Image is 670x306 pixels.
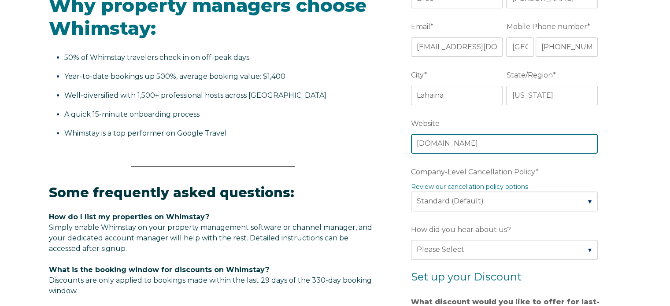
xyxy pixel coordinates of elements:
[411,183,528,191] a: Review our cancellation policy options
[64,91,326,100] span: Well-diversified with 1,500+ professional hosts across [GEOGRAPHIC_DATA]
[49,223,372,253] span: Simply enable Whimstay on your property management software or channel manager, and your dedicate...
[64,53,249,62] span: 50% of Whimstay travelers check in on off-peak days
[49,184,294,201] span: Some frequently asked questions:
[49,276,372,295] span: Discounts are only applied to bookings made within the last 29 days of the 330-day booking window.
[411,223,511,236] span: How did you hear about us?
[506,68,552,82] span: State/Region
[64,72,285,81] span: Year-to-date bookings up 500%, average booking value: $1,400
[506,20,587,33] span: Mobile Phone number
[411,165,536,179] span: Company-Level Cancellation Policy
[49,265,269,274] span: What is the booking window for discounts on Whimstay?
[411,117,440,130] span: Website
[411,68,424,82] span: City
[411,270,522,283] span: Set up your Discount
[49,213,209,221] span: How do I list my properties on Whimstay?
[64,129,227,137] span: Whimstay is a top performer on Google Travel
[411,20,430,33] span: Email
[64,110,200,118] span: A quick 15-minute onboarding process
